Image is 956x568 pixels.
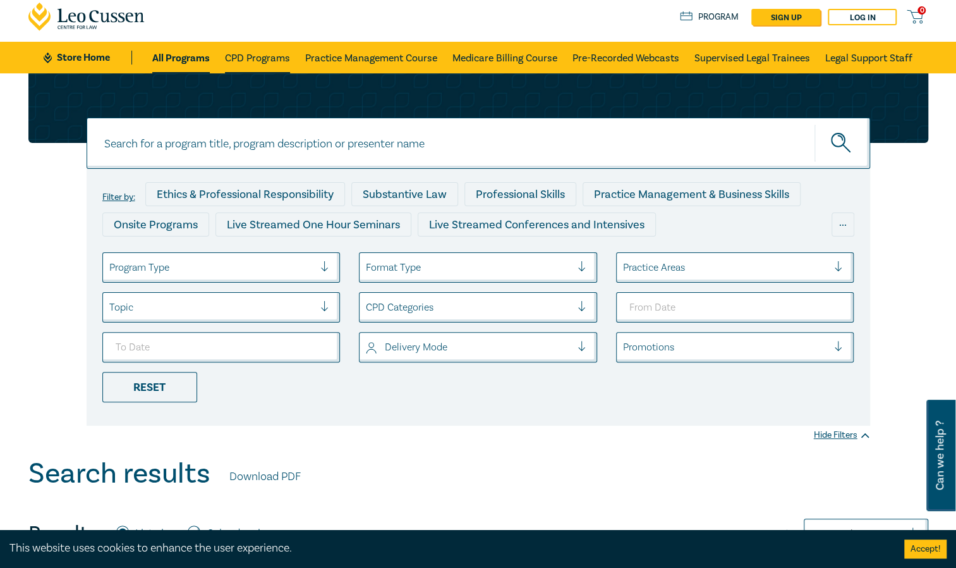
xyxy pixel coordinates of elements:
[366,340,368,354] input: select
[623,340,626,354] input: select
[366,300,368,314] input: select
[215,213,411,237] div: Live Streamed One Hour Seminars
[751,9,820,25] a: sign up
[694,42,810,73] a: Supervised Legal Trainees
[904,540,947,559] button: Accept cookies
[135,526,178,542] label: List view
[102,213,209,237] div: Onsite Programs
[461,243,599,267] div: 10 CPD Point Packages
[452,42,557,73] a: Medicare Billing Course
[768,527,797,541] span: Sort by:
[229,469,301,485] a: Download PDF
[623,261,626,275] input: select
[145,182,345,206] div: Ethics & Professional Responsibility
[832,213,854,237] div: ...
[814,429,870,441] div: Hide Filters
[44,51,131,65] a: Store Home
[309,243,454,267] div: Pre-Recorded Webcasts
[572,42,679,73] a: Pre-Recorded Webcasts
[225,42,290,73] a: CPD Programs
[605,243,722,267] div: National Programs
[102,332,341,362] input: To Date
[207,526,274,542] label: Calendar view
[418,213,656,237] div: Live Streamed Conferences and Intensives
[109,300,112,314] input: select
[9,540,885,557] div: This website uses cookies to enhance the user experience.
[616,292,854,323] input: From Date
[680,10,739,24] a: Program
[828,9,897,25] a: Log in
[811,527,813,541] input: Sort by
[28,457,210,490] h1: Search results
[305,42,437,73] a: Practice Management Course
[28,521,99,546] h4: Results
[87,118,870,169] input: Search for a program title, program description or presenter name
[351,182,458,206] div: Substantive Law
[102,372,197,402] div: Reset
[934,407,946,503] span: Can we help ?
[152,42,210,73] a: All Programs
[917,6,926,15] span: 0
[366,261,368,275] input: select
[825,42,912,73] a: Legal Support Staff
[102,192,135,202] label: Filter by:
[109,261,112,275] input: select
[464,182,576,206] div: Professional Skills
[583,182,801,206] div: Practice Management & Business Skills
[102,243,303,267] div: Live Streamed Practical Workshops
